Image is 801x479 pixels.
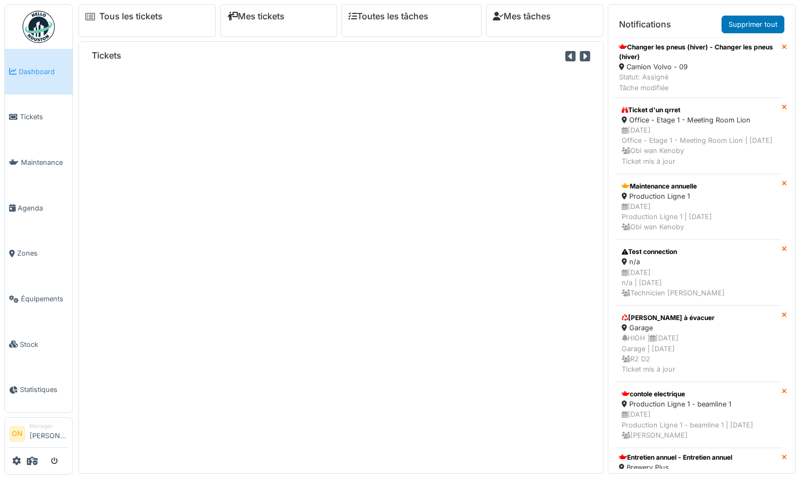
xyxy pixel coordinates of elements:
div: Production Ligne 1 [622,191,775,201]
div: [DATE] n/a | [DATE] Technicien [PERSON_NAME] [622,267,775,299]
div: Changer les pneus (hiver) - Changer les pneus (hiver) [619,42,777,62]
a: contole electrique Production Ligne 1 - beamline 1 [DATE]Production Ligne 1 - beamline 1 | [DATE]... [615,382,782,448]
a: Toutes les tâches [348,11,428,21]
span: Statistiques [20,384,68,395]
div: Office - Etage 1 - Meeting Room Lion [622,115,775,125]
a: ON Manager[PERSON_NAME] [9,422,68,448]
div: Test connection [622,247,775,257]
a: Stock [5,322,72,367]
div: Ticket d’un qrret [622,105,775,115]
a: Statistiques [5,367,72,413]
a: [PERSON_NAME] à évacuer Garage HIGH |[DATE]Garage | [DATE] R2 D2Ticket mis à jour [615,306,782,382]
div: [DATE] Office - Etage 1 - Meeting Room Lion | [DATE] Obi wan Kenoby Ticket mis à jour [622,125,775,166]
a: Changer les pneus (hiver) - Changer les pneus (hiver) Camion Volvo - 09 Statut: AssignéTâche modi... [615,38,782,98]
div: [DATE] Production Ligne 1 | [DATE] Obi wan Kenoby [622,201,775,233]
div: Camion Volvo - 09 [619,62,777,72]
div: contole electrique [622,389,775,399]
div: Entretien annuel - Entretien annuel [619,453,732,462]
img: Badge_color-CXgf-gQk.svg [23,11,55,43]
div: [DATE] Production Ligne 1 - beamline 1 | [DATE] [PERSON_NAME] [622,409,775,440]
a: Tickets [5,95,72,140]
span: Stock [20,339,68,350]
a: Ticket d’un qrret Office - Etage 1 - Meeting Room Lion [DATE]Office - Etage 1 - Meeting Room Lion... [615,98,782,174]
span: Équipements [21,294,68,304]
a: Test connection n/a [DATE]n/a | [DATE] Technicien [PERSON_NAME] [615,240,782,306]
span: Dashboard [19,67,68,77]
span: Tickets [20,112,68,122]
li: [PERSON_NAME] [30,422,68,445]
h6: Notifications [619,19,671,30]
a: Dashboard [5,49,72,95]
li: ON [9,426,25,442]
span: Zones [17,248,68,258]
div: Statut: Assigné Tâche modifiée [619,72,777,92]
a: Agenda [5,185,72,231]
div: Manager [30,422,68,430]
div: HIGH | [DATE] Garage | [DATE] R2 D2 Ticket mis à jour [622,333,775,374]
div: n/a [622,257,775,267]
span: Maintenance [21,157,68,168]
div: Garage [622,323,775,333]
a: Équipements [5,276,72,322]
div: [PERSON_NAME] à évacuer [622,313,775,323]
a: Maintenance [5,140,72,185]
h6: Tickets [92,50,121,61]
a: Supprimer tout [722,16,784,33]
a: Mes tâches [493,11,551,21]
a: Mes tickets [227,11,285,21]
a: Tous les tickets [99,11,163,21]
div: Maintenance annuelle [622,182,775,191]
a: Zones [5,231,72,277]
a: Maintenance annuelle Production Ligne 1 [DATE]Production Ligne 1 | [DATE] Obi wan Kenoby [615,174,782,240]
span: Agenda [18,203,68,213]
div: Brewery Plus [619,462,732,473]
div: Production Ligne 1 - beamline 1 [622,399,775,409]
